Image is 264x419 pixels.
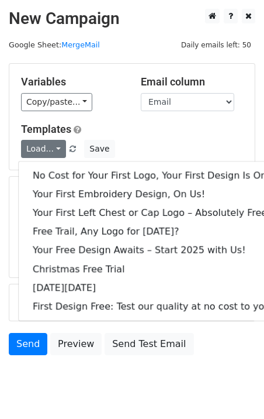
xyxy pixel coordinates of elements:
button: Save [84,140,114,158]
h2: New Campaign [9,9,255,29]
a: Daily emails left: 50 [177,40,255,49]
h5: Variables [21,75,123,88]
a: Copy/paste... [21,93,92,111]
a: MergeMail [61,40,100,49]
span: Daily emails left: 50 [177,39,255,51]
a: Load... [21,140,66,158]
a: Templates [21,123,71,135]
a: Send [9,333,47,355]
a: Preview [50,333,102,355]
small: Google Sheet: [9,40,100,49]
a: Send Test Email [105,333,193,355]
iframe: Chat Widget [206,363,264,419]
h5: Email column [141,75,243,88]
